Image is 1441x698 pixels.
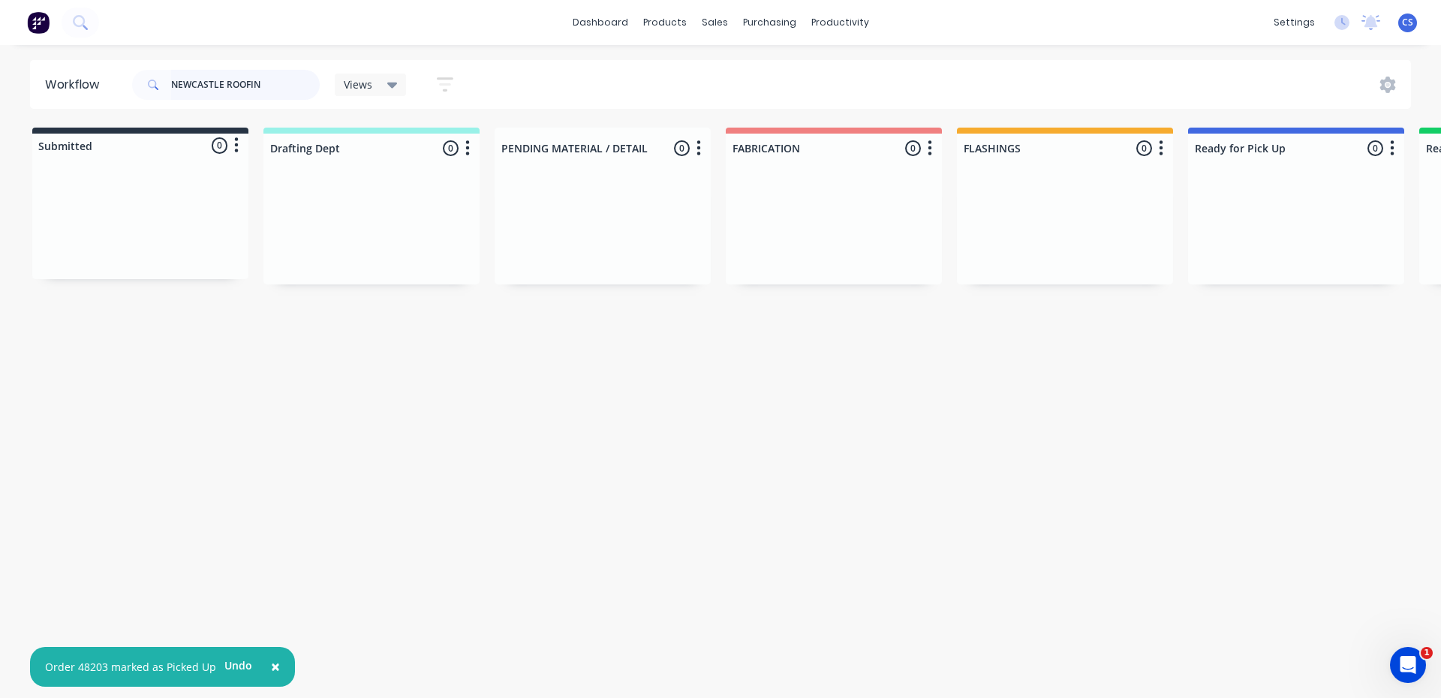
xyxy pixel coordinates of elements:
span: × [271,656,280,677]
div: products [636,11,694,34]
div: productivity [804,11,877,34]
input: Search for orders... [171,70,320,100]
span: 1 [1421,647,1433,659]
div: Workflow [45,76,107,94]
div: Order 48203 marked as Picked Up [45,659,216,675]
img: Factory [27,11,50,34]
span: Views [344,77,372,92]
iframe: Intercom live chat [1390,647,1426,683]
button: Undo [216,654,260,677]
div: purchasing [736,11,804,34]
div: settings [1266,11,1322,34]
a: dashboard [565,11,636,34]
div: sales [694,11,736,34]
span: CS [1402,16,1413,29]
button: Close [256,649,295,685]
